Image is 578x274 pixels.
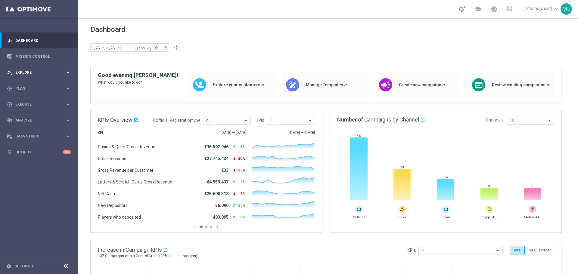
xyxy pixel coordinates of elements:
[7,38,71,43] button: equalizer Dashboard
[7,134,65,139] div: Data Studio
[15,87,65,90] span: Plan
[65,133,71,139] i: keyboard_arrow_right
[561,3,572,15] div: MB
[7,48,71,64] div: Mission Control
[15,103,65,106] span: Execute
[7,102,65,107] div: Execute
[65,85,71,91] i: keyboard_arrow_right
[65,101,71,107] i: keyboard_arrow_right
[15,119,65,122] span: Analyze
[65,117,71,123] i: keyboard_arrow_right
[7,118,71,123] button: track_changes Analyze keyboard_arrow_right
[7,118,12,123] i: track_changes
[7,70,12,75] i: person_search
[65,69,71,75] i: keyboard_arrow_right
[7,70,71,75] button: person_search Explore keyboard_arrow_right
[7,134,71,139] button: Data Studio keyboard_arrow_right
[474,6,481,12] span: school
[7,86,65,91] div: Plan
[7,54,71,59] button: Mission Control
[7,86,12,91] i: gps_fixed
[524,5,561,14] a: [PERSON_NAME]keyboard_arrow_down
[15,32,71,48] a: Dashboard
[7,149,12,155] i: lightbulb
[7,118,65,123] div: Analyze
[7,38,12,43] i: equalizer
[15,71,65,74] span: Explore
[7,102,12,107] i: play_circle_outline
[14,264,33,268] a: Settings
[553,6,560,12] span: keyboard_arrow_down
[63,150,71,154] div: +10
[6,263,11,269] i: settings
[15,134,65,138] span: Data Studio
[7,70,65,75] div: Explore
[15,144,63,160] a: Optibot
[7,32,71,48] div: Dashboard
[15,48,71,64] a: Mission Control
[7,150,71,155] button: lightbulb Optibot +10
[7,102,71,107] button: play_circle_outline Execute keyboard_arrow_right
[7,144,71,160] div: Optibot
[7,86,71,91] button: gps_fixed Plan keyboard_arrow_right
